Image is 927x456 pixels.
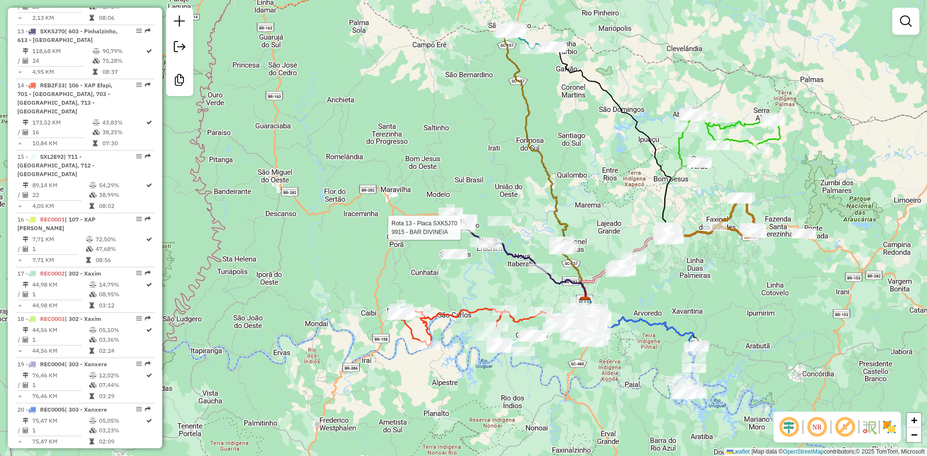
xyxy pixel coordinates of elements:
[40,270,65,277] span: REC0002
[32,244,85,254] td: 1
[146,282,152,288] i: Rota otimizada
[146,418,152,424] i: Rota otimizada
[32,201,89,211] td: 4,05 KM
[724,448,927,456] div: Map data © contributors,© 2025 TomTom, Microsoft
[102,67,145,77] td: 08:37
[146,120,152,125] i: Rota otimizada
[23,120,28,125] i: Distância Total
[32,325,89,335] td: 44,56 KM
[17,270,101,277] span: 17 -
[136,316,142,321] em: Opções
[102,138,145,148] td: 07:30
[17,153,95,178] span: | 711 - [GEOGRAPHIC_DATA], 712 - [GEOGRAPHIC_DATA]
[395,306,408,318] img: PALMITOS
[23,291,28,297] i: Total de Atividades
[98,190,145,200] td: 38,99%
[32,190,89,200] td: 22
[23,246,28,252] i: Total de Atividades
[89,393,94,399] i: Tempo total em rota
[40,406,65,413] span: REC0005
[136,153,142,159] em: Opções
[17,244,22,254] td: /
[488,216,512,226] div: Atividade não roteirizada - BAR DO LEONARDO
[89,418,97,424] i: % de utilização do peso
[98,391,145,401] td: 03:29
[89,373,97,378] i: % de utilização do peso
[170,37,189,59] a: Exportar sessão
[17,290,22,299] td: /
[17,437,22,446] td: =
[32,118,92,127] td: 173,52 KM
[93,120,100,125] i: % de utilização do peso
[833,415,857,439] span: Exibir rótulo
[136,406,142,412] em: Opções
[32,416,89,426] td: 75,47 KM
[32,46,92,56] td: 118,68 KM
[17,391,22,401] td: =
[777,415,801,439] span: Ocultar deslocamento
[89,439,94,444] i: Tempo total em rota
[455,219,467,231] img: PINHALZINHO
[23,236,28,242] i: Distância Total
[136,361,142,367] em: Opções
[23,192,28,198] i: Total de Atividades
[170,70,189,92] a: Criar modelo
[17,28,118,43] span: 13 -
[23,182,28,188] i: Distância Total
[23,428,28,433] i: Total de Atividades
[17,138,22,148] td: =
[98,180,145,190] td: 54,29%
[911,428,917,441] span: −
[861,419,877,435] img: Fluxo de ruas
[170,12,189,33] a: Nova sessão e pesquisa
[32,426,89,435] td: 1
[102,56,145,66] td: 75,28%
[17,67,22,77] td: =
[17,380,22,390] td: /
[579,296,591,309] img: ACB Chapecó
[145,216,151,222] em: Rota exportada
[65,360,107,368] span: | 303 - Xanxere
[40,28,65,35] span: SXK5J70
[93,69,98,75] i: Tempo total em rota
[783,448,824,455] a: OpenStreetMap
[17,127,22,137] td: /
[17,82,112,115] span: | 106 - XAP Efapi, 701 - [GEOGRAPHIC_DATA], 703 - [GEOGRAPHIC_DATA], 713 - [GEOGRAPHIC_DATA]
[911,414,917,426] span: +
[136,270,142,276] em: Opções
[17,190,22,200] td: /
[89,192,97,198] i: % de utilização da cubagem
[98,426,145,435] td: 03,23%
[102,46,145,56] td: 90,79%
[23,418,28,424] i: Distância Total
[98,416,145,426] td: 05,05%
[146,236,152,242] i: Rota otimizada
[32,380,89,390] td: 1
[98,346,145,356] td: 02:24
[443,249,467,259] div: Atividade não roteirizada - SUPERMERCADO JL LTDA
[93,48,100,54] i: % de utilização do peso
[95,235,145,244] td: 72,50%
[907,428,921,442] a: Zoom out
[145,316,151,321] em: Rota exportada
[32,67,92,77] td: 4,95 KM
[98,371,145,380] td: 12,02%
[98,380,145,390] td: 07,44%
[145,28,151,34] em: Rota exportada
[98,290,145,299] td: 08,95%
[98,325,145,335] td: 05,10%
[145,153,151,159] em: Rota exportada
[441,250,465,260] div: Atividade não roteirizada - TELE BIER JOaO
[40,360,65,368] span: REC0004
[32,56,92,66] td: 24
[145,406,151,412] em: Rota exportada
[32,138,92,148] td: 10,84 KM
[791,229,815,238] div: Atividade não roteirizada - BEER COMPANY
[727,448,750,455] a: Leaflet
[98,201,145,211] td: 08:02
[89,382,97,388] i: % de utilização da cubagem
[23,58,28,64] i: Total de Atividades
[805,415,829,439] span: Ocultar NR
[89,203,94,209] i: Tempo total em rota
[32,13,89,23] td: 2,13 KM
